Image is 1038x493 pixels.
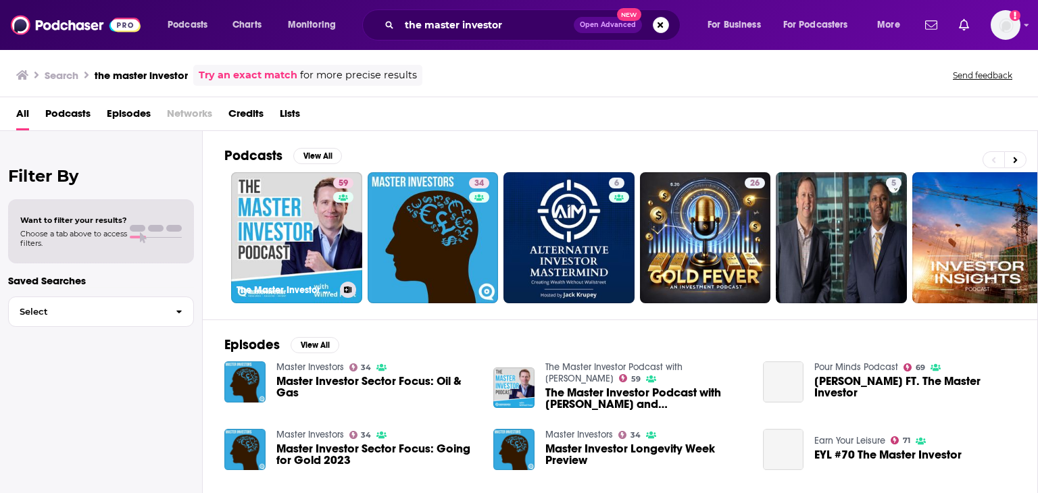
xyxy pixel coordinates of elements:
a: 34 [349,363,372,371]
span: The Master Investor Podcast with [PERSON_NAME] and [PERSON_NAME] [545,387,747,410]
span: [PERSON_NAME] FT. The Master Investor [814,375,1016,398]
button: open menu [158,14,225,36]
img: Master Investor Longevity Week Preview [493,429,535,470]
h2: Episodes [224,336,280,353]
button: open menu [774,14,868,36]
a: EYL #70 The Master Investor [814,449,962,461]
button: View All [293,148,342,164]
a: 34 [368,172,499,303]
p: Saved Searches [8,274,194,287]
a: 59The Master Investor Podcast with [PERSON_NAME] [231,172,362,303]
span: Monitoring [288,16,336,34]
div: Search podcasts, credits, & more... [375,9,693,41]
h3: Search [45,69,78,82]
a: 71 [891,436,910,444]
a: All [16,103,29,130]
a: 26 [745,178,765,188]
img: Podchaser - Follow, Share and Rate Podcasts [11,12,141,38]
img: Master Investor Sector Focus: Going for Gold 2023 [224,429,266,470]
span: 34 [474,177,484,190]
span: Networks [167,103,212,130]
a: Credits [228,103,264,130]
a: 69 [904,363,925,371]
span: Logged in as evankrask [991,10,1020,40]
button: Send feedback [949,70,1016,81]
a: EpisodesView All [224,336,339,353]
img: Master Investor Sector Focus: Oil & Gas [224,361,266,403]
span: Choose a tab above to access filters. [20,229,127,248]
span: 69 [916,365,925,371]
a: 6 [503,172,635,303]
span: Open Advanced [580,22,636,28]
a: Lists [280,103,300,130]
h3: the master investor [95,69,188,82]
span: 59 [339,177,348,190]
a: 34 [349,431,372,439]
a: 26 [640,172,771,303]
button: Select [8,296,194,327]
h3: The Master Investor Podcast with [PERSON_NAME] [237,284,335,296]
a: 34 [618,431,641,439]
span: Charts [232,16,262,34]
a: Episodes [107,103,151,130]
a: Pour Minds Podcast [814,361,898,373]
span: New [617,8,641,21]
span: 34 [361,365,371,371]
a: Show notifications dropdown [920,14,943,36]
button: open menu [278,14,353,36]
span: 34 [631,432,641,438]
a: Try an exact match [199,68,297,83]
span: Podcasts [168,16,207,34]
a: The Master Investor Podcast with Wilfred Frost [545,361,683,384]
a: Himmi Hardaway FT. The Master Investor [814,375,1016,398]
img: User Profile [991,10,1020,40]
a: 6 [609,178,624,188]
h2: Podcasts [224,147,282,164]
span: More [877,16,900,34]
a: Master Investor Sector Focus: Oil & Gas [276,375,478,398]
a: 59 [333,178,353,188]
a: PodcastsView All [224,147,342,164]
img: The Master Investor Podcast with Wilfred Frost and Jim Mellon [493,367,535,409]
span: 6 [614,177,619,190]
span: Want to filter your results? [20,215,127,225]
a: The Master Investor Podcast with Wilfred Frost and Jim Mellon [545,387,747,410]
a: Master Investors [276,361,344,373]
a: 34 [469,178,489,188]
span: for more precise results [300,68,417,83]
a: Master Investors [276,429,344,440]
button: Open AdvancedNew [574,17,642,33]
span: 5 [891,177,896,190]
a: Podcasts [45,103,91,130]
button: View All [291,337,339,353]
span: Select [9,307,165,316]
a: 5 [886,178,901,188]
h2: Filter By [8,166,194,186]
a: EYL #70 The Master Investor [763,429,804,470]
a: Master Investor Sector Focus: Going for Gold 2023 [276,443,478,466]
button: Show profile menu [991,10,1020,40]
button: open menu [868,14,917,36]
a: Charts [224,14,270,36]
a: Master Investors [545,429,613,440]
span: 34 [361,432,371,438]
span: For Podcasters [783,16,848,34]
input: Search podcasts, credits, & more... [399,14,574,36]
span: 71 [903,438,910,444]
a: 5 [776,172,907,303]
span: 26 [750,177,760,190]
button: open menu [698,14,778,36]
